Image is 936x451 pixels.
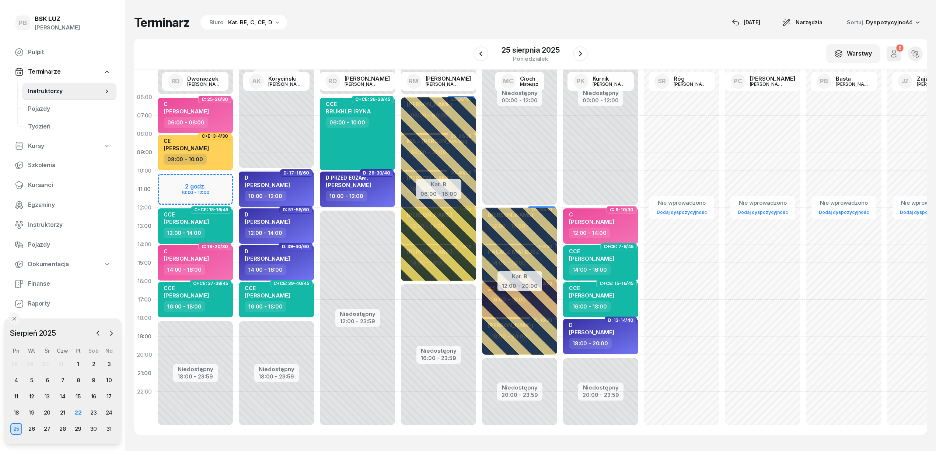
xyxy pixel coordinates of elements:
div: 16 [88,391,99,402]
div: 21 [57,407,69,419]
span: Kursy [28,141,44,151]
div: CE [164,138,209,144]
div: 27 [41,423,53,435]
span: [PERSON_NAME] [245,218,290,225]
span: D: 17-18/60 [283,172,309,174]
div: 18:00 [134,309,155,327]
div: CCE [569,248,614,254]
button: Niedostępny12:00 - 23:59 [340,310,376,326]
a: SRRóg[PERSON_NAME] [649,72,715,91]
button: Niedostępny18:00 - 23:59 [259,365,294,381]
div: 10 [103,374,115,386]
div: 20:00 [134,346,155,364]
div: [PERSON_NAME] [268,82,304,87]
div: 14 [57,391,69,402]
span: Kursanci [28,180,111,190]
span: C: 25-26/30 [202,99,228,100]
div: 17 [103,391,115,402]
span: PB [820,78,828,84]
div: [PERSON_NAME] [674,82,709,87]
span: AK [252,78,261,84]
span: [PERSON_NAME] [245,292,290,299]
div: [PERSON_NAME] [750,82,785,87]
div: Niedostępny [178,366,213,372]
button: Niedostępny00:00 - 12:00 [502,89,538,105]
div: Biuro [209,18,224,27]
div: 14:00 - 16:00 [164,264,205,275]
div: 17:00 [134,290,155,309]
div: Nie wprowadzono [735,198,791,208]
div: D [245,211,290,218]
button: Niedostępny20:00 - 23:59 [502,383,538,399]
span: [PERSON_NAME] [164,108,209,115]
span: [PERSON_NAME] [569,292,614,299]
div: 18 [10,407,22,419]
span: [PERSON_NAME] [569,329,614,336]
span: Sierpień 2025 [7,327,59,339]
span: C+CE: 39-40/45 [273,283,309,284]
div: Róg [674,76,709,81]
span: JZ [901,78,909,84]
div: C [164,248,209,254]
div: 10:00 [134,162,155,180]
span: PC [734,78,743,84]
div: 12:00 - 14:00 [164,228,205,238]
div: Śr [39,348,55,354]
div: 16:00 - 23:59 [421,353,457,361]
div: 18:00 - 20:00 [569,338,612,349]
div: [PERSON_NAME] [35,23,80,32]
span: RD [328,78,337,84]
span: Raporty [28,299,111,309]
button: Niedostępny00:00 - 12:00 [583,89,619,105]
div: 06:00 - 16:00 [420,189,457,197]
a: Kursy [9,138,116,155]
div: Kat. B [420,180,457,189]
span: Szkolenia [28,161,111,170]
a: Dokumentacja [9,256,116,273]
div: 20:00 - 23:59 [502,390,538,398]
div: Niedostępny [502,385,538,390]
span: C+E: 3-4/30 [202,135,228,137]
div: 09:00 [134,143,155,162]
div: 16:00 - 18:00 [569,301,611,312]
span: C: 19-20/30 [202,246,228,247]
div: 24 [103,407,115,419]
div: Niedostępny [502,90,538,96]
div: 14:00 - 16:00 [245,264,286,275]
div: CCE [245,285,290,291]
span: Tydzień [28,122,111,131]
div: D [245,248,290,254]
div: 4 [10,374,22,386]
a: Instruktorzy [22,82,116,100]
a: RD[PERSON_NAME][PERSON_NAME] [319,72,396,91]
span: Instruktorzy [28,87,103,96]
div: [PERSON_NAME] [345,82,380,87]
div: 16:00 - 18:00 [164,301,205,312]
div: 30 [42,361,49,367]
div: CCE [164,211,209,218]
span: C+CE: 36-39/45 [355,99,390,100]
div: 08:00 [134,125,155,143]
div: 15 [72,391,84,402]
a: RM[PERSON_NAME][PERSON_NAME] [401,72,477,91]
div: 1 [72,358,84,370]
div: Niedostępny [583,90,619,96]
div: 13:00 [134,217,155,235]
div: Warstwy [834,49,872,59]
a: PBBasta[PERSON_NAME] [811,72,877,91]
div: 14:00 - 16:00 [569,264,611,275]
div: 19:00 [134,327,155,346]
span: [PERSON_NAME] [164,145,209,152]
div: Koryciński [268,76,304,81]
div: Pt [70,348,86,354]
div: Sob [86,348,101,354]
span: Pojazdy [28,104,111,114]
div: 25 [10,423,22,435]
button: Nie wprowadzonoDodaj dyspozycyjność [816,197,872,218]
div: D [245,175,290,181]
a: Dodaj dyspozycyjność [816,208,872,216]
div: 16:00 [134,272,155,290]
a: Tydzień [22,118,116,135]
span: Egzaminy [28,200,111,210]
a: Dodaj dyspozycyjność [654,208,710,216]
